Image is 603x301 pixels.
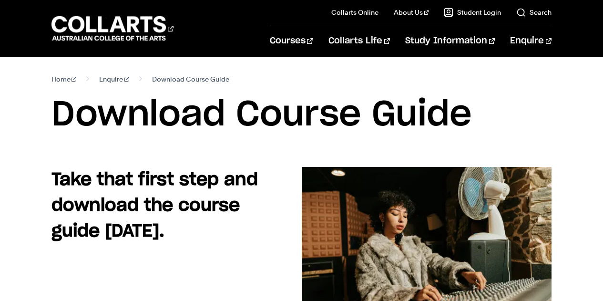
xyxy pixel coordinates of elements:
a: Study Information [405,25,495,57]
a: Collarts Online [331,8,378,17]
div: Go to homepage [51,15,174,42]
a: Search [516,8,552,17]
h1: Download Course Guide [51,93,552,136]
a: Enquire [99,73,129,86]
a: Enquire [510,25,552,57]
strong: Take that first step and download the course guide [DATE]. [51,171,258,240]
a: About Us [394,8,429,17]
a: Student Login [444,8,501,17]
a: Collarts Life [328,25,390,57]
span: Download Course Guide [152,73,229,86]
a: Courses [270,25,313,57]
a: Home [51,73,77,86]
